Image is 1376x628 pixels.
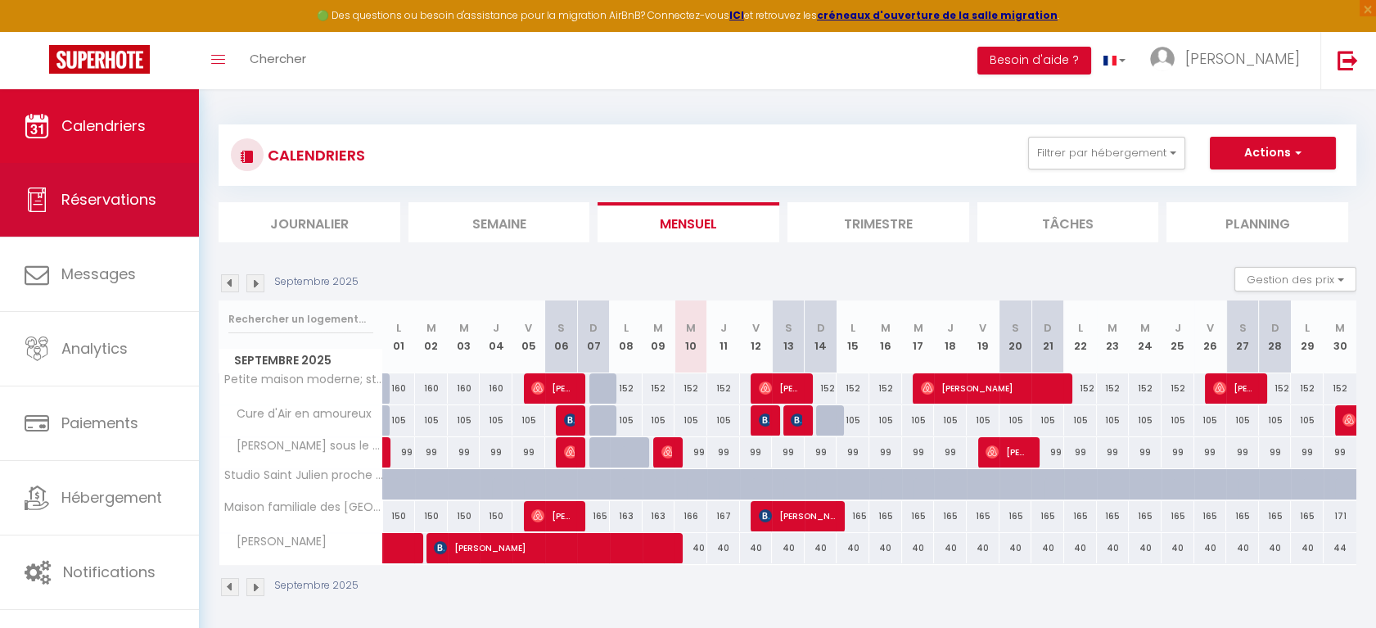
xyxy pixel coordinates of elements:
[653,320,663,336] abbr: M
[512,405,545,436] div: 105
[1324,437,1356,468] div: 99
[1044,320,1052,336] abbr: D
[1129,501,1162,531] div: 165
[610,405,643,436] div: 105
[1129,300,1162,373] th: 24
[740,300,773,373] th: 12
[643,300,675,373] th: 09
[415,437,448,468] div: 99
[1129,405,1162,436] div: 105
[869,501,902,531] div: 165
[979,320,986,336] abbr: V
[1271,320,1279,336] abbr: D
[222,501,386,513] span: Maison familiale des [GEOGRAPHIC_DATA]
[1234,267,1356,291] button: Gestion des prix
[1031,405,1064,436] div: 105
[598,202,779,242] li: Mensuel
[222,437,386,455] span: [PERSON_NAME] sous le charme
[1291,501,1324,531] div: 165
[759,404,769,436] span: [PERSON_NAME]
[740,437,773,468] div: 99
[837,501,869,531] div: 165
[480,501,512,531] div: 150
[661,436,672,468] span: [PERSON_NAME]
[1194,300,1227,373] th: 26
[914,320,923,336] abbr: M
[986,436,1029,468] span: [PERSON_NAME]
[1207,320,1214,336] abbr: V
[1064,300,1097,373] th: 22
[480,437,512,468] div: 99
[1150,47,1175,71] img: ...
[817,8,1058,22] strong: créneaux d'ouverture de la salle migration
[1162,373,1194,404] div: 152
[219,202,400,242] li: Journalier
[772,300,805,373] th: 13
[934,533,967,563] div: 40
[610,373,643,404] div: 152
[1306,554,1364,616] iframe: Chat
[674,300,707,373] th: 10
[1291,373,1324,404] div: 152
[1324,501,1356,531] div: 171
[434,532,674,563] span: [PERSON_NAME]
[1097,501,1130,531] div: 165
[448,405,480,436] div: 105
[934,300,967,373] th: 18
[1291,437,1324,468] div: 99
[1226,437,1259,468] div: 99
[837,373,869,404] div: 152
[921,373,1062,404] span: [PERSON_NAME]
[643,405,675,436] div: 105
[448,373,480,404] div: 160
[1097,437,1130,468] div: 99
[531,500,575,531] span: [PERSON_NAME]
[1097,533,1130,563] div: 40
[977,202,1159,242] li: Tâches
[1259,501,1292,531] div: 165
[1226,533,1259,563] div: 40
[1064,501,1097,531] div: 165
[1259,437,1292,468] div: 99
[869,437,902,468] div: 99
[383,300,416,373] th: 01
[869,300,902,373] th: 16
[999,405,1032,436] div: 105
[512,437,545,468] div: 99
[1238,320,1246,336] abbr: S
[1162,300,1194,373] th: 25
[589,320,598,336] abbr: D
[610,501,643,531] div: 163
[624,320,629,336] abbr: L
[967,405,999,436] div: 105
[729,8,744,22] strong: ICI
[228,305,373,334] input: Rechercher un logement...
[674,501,707,531] div: 166
[674,373,707,404] div: 152
[902,533,935,563] div: 40
[222,373,386,386] span: Petite maison moderne; standing
[785,320,792,336] abbr: S
[545,300,578,373] th: 06
[1291,533,1324,563] div: 40
[1335,320,1345,336] abbr: M
[1338,50,1358,70] img: logout
[1138,32,1320,89] a: ... [PERSON_NAME]
[772,437,805,468] div: 99
[577,300,610,373] th: 07
[408,202,590,242] li: Semaine
[643,373,675,404] div: 152
[999,300,1032,373] th: 20
[902,437,935,468] div: 99
[1210,137,1336,169] button: Actions
[707,300,740,373] th: 11
[674,437,707,468] div: 99
[1324,300,1356,373] th: 30
[1097,300,1130,373] th: 23
[1129,373,1162,404] div: 152
[967,533,999,563] div: 40
[1194,501,1227,531] div: 165
[480,405,512,436] div: 105
[1291,300,1324,373] th: 29
[934,405,967,436] div: 105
